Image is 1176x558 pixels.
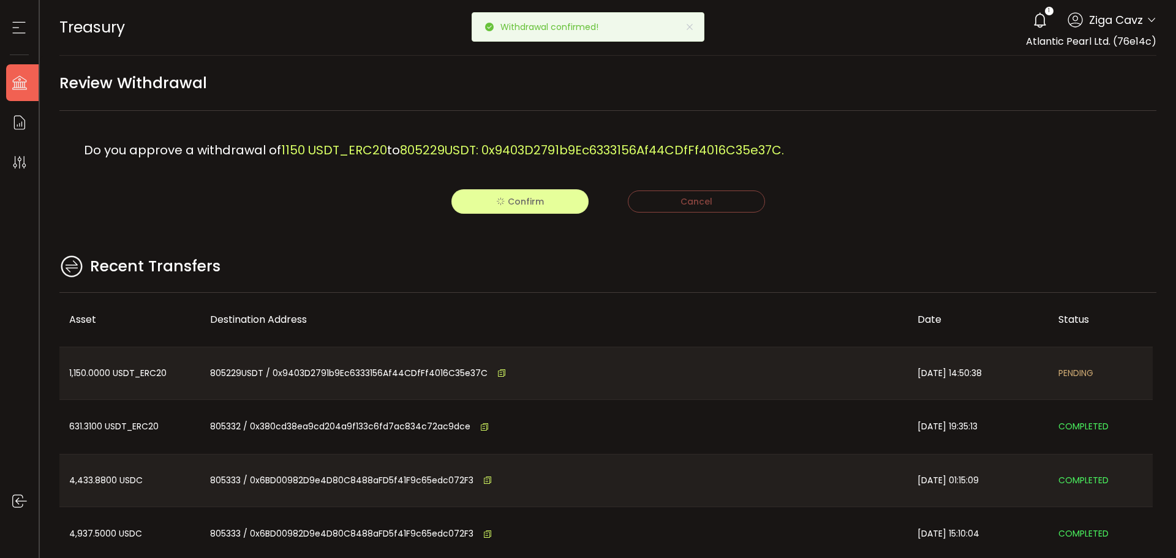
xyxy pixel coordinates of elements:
[59,454,200,507] div: 4,433.8800 USDC
[200,312,908,326] div: Destination Address
[908,454,1049,507] div: [DATE] 01:15:09
[908,347,1049,400] div: [DATE] 14:50:38
[59,312,200,326] div: Asset
[210,473,473,488] span: 805333 / 0x6BD00982D9e4D80C8488aFD5f41F9c65edc072F3
[1115,499,1176,558] iframe: Chat Widget
[210,366,488,380] span: 805229USDT / 0x9403D2791b9Ec6333156Af44CDfFf4016C35e37C
[387,141,400,159] span: to
[908,400,1049,454] div: [DATE] 19:35:13
[210,420,470,434] span: 805332 / 0x380cd38ea9cd204a9f133c6fd7ac834c72ac9dce
[59,17,125,38] span: Treasury
[1058,366,1093,380] span: PENDING
[281,141,387,159] span: 1150 USDT_ERC20
[500,23,608,31] p: Withdrawal confirmed!
[400,141,784,159] span: 805229USDT: 0x9403D2791b9Ec6333156Af44CDfFf4016C35e37C.
[59,69,207,97] span: Review Withdrawal
[680,195,712,208] span: Cancel
[1089,12,1143,28] span: Ziga Cavz
[1048,7,1050,15] span: 1
[59,400,200,454] div: 631.3100 USDT_ERC20
[1058,473,1109,488] span: COMPLETED
[59,347,200,400] div: 1,150.0000 USDT_ERC20
[84,141,281,159] span: Do you approve a withdrawal of
[1058,420,1109,434] span: COMPLETED
[90,255,221,278] span: Recent Transfers
[1058,527,1109,541] span: COMPLETED
[628,190,765,213] button: Cancel
[1026,34,1156,48] span: Atlantic Pearl Ltd. (76e14c)
[908,312,1049,326] div: Date
[210,527,473,541] span: 805333 / 0x6BD00982D9e4D80C8488aFD5f41F9c65edc072F3
[1049,312,1153,326] div: Status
